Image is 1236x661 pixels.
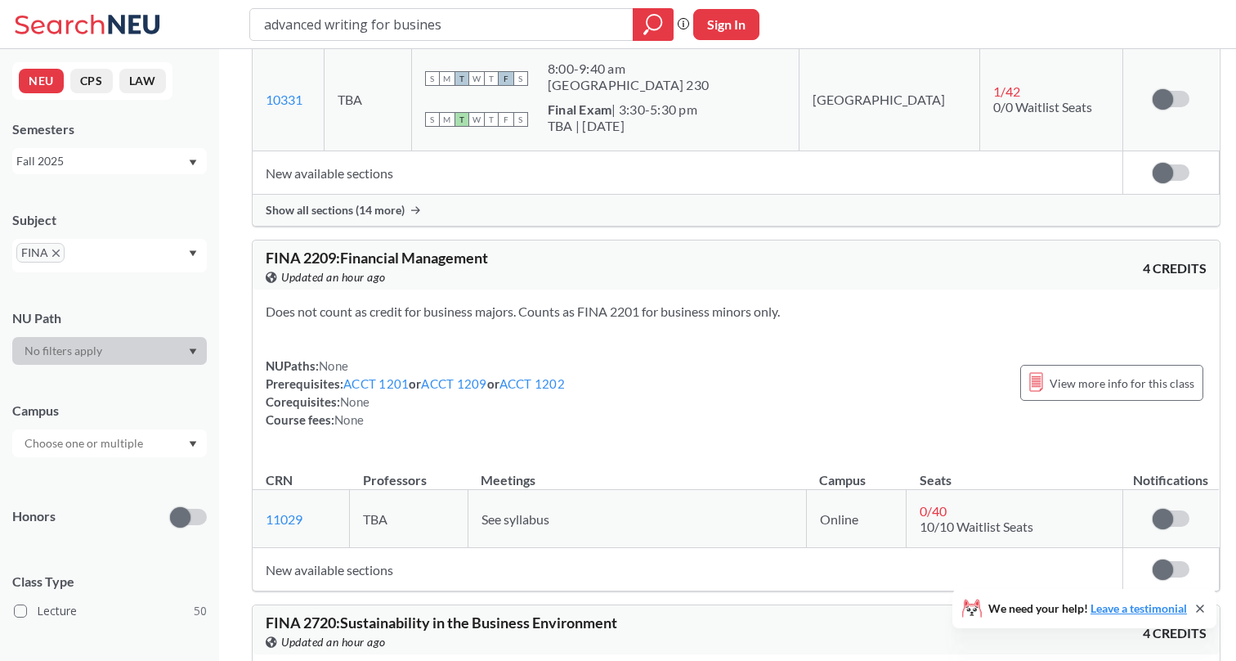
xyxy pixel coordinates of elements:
div: [GEOGRAPHIC_DATA] 230 [548,77,709,93]
span: S [513,71,528,86]
span: M [440,71,455,86]
span: T [455,112,469,127]
svg: Dropdown arrow [189,250,197,257]
a: 11029 [266,511,302,527]
span: None [319,358,348,373]
label: Lecture [14,600,207,622]
div: Campus [12,402,207,420]
span: 50 [194,602,207,620]
svg: Dropdown arrow [189,441,197,447]
button: CPS [70,69,113,93]
div: 8:00 - 9:40 am [548,61,709,77]
span: T [484,71,499,86]
span: 0/0 Waitlist Seats [993,99,1092,115]
button: Sign In [693,9,759,40]
span: S [425,112,440,127]
span: 4 CREDITS [1143,624,1207,642]
div: NU Path [12,309,207,327]
span: S [513,112,528,127]
b: Final Exam [548,101,612,117]
button: NEU [19,69,64,93]
svg: Dropdown arrow [189,348,197,355]
div: Subject [12,211,207,229]
span: See syllabus [481,511,549,527]
button: LAW [119,69,166,93]
span: Show all sections (14 more) [266,203,405,218]
span: Updated an hour ago [281,268,386,286]
a: ACCT 1202 [499,376,565,391]
span: FINA 2720 : Sustainability in the Business Environment [266,614,617,632]
div: CRN [266,471,293,489]
td: TBA [350,490,468,548]
td: TBA [325,47,412,151]
span: 10/10 Waitlist Seats [920,519,1033,534]
span: F [499,71,513,86]
span: None [340,394,369,409]
span: Updated an hour ago [281,633,386,651]
div: Fall 2025 [16,152,187,170]
span: FINA 2209 : Financial Management [266,249,488,267]
span: T [484,112,499,127]
div: Dropdown arrow [12,429,207,457]
td: New available sections [253,548,1122,591]
th: Notifications [1122,455,1219,490]
div: TBA | [DATE] [548,118,697,134]
div: Fall 2025Dropdown arrow [12,148,207,174]
a: Leave a testimonial [1090,601,1187,615]
section: Does not count as credit for business majors. Counts as FINA 2201 for business minors only. [266,303,1207,321]
svg: magnifying glass [643,13,663,36]
a: ACCT 1209 [421,376,486,391]
p: Honors [12,507,56,526]
td: Online [806,490,907,548]
div: Dropdown arrow [12,337,207,365]
td: New available sections [253,151,1122,195]
th: Campus [806,455,907,490]
span: S [425,71,440,86]
span: F [499,112,513,127]
span: View more info for this class [1050,373,1194,393]
th: Professors [350,455,468,490]
svg: Dropdown arrow [189,160,197,166]
input: Choose one or multiple [16,434,154,453]
div: FINAX to remove pillDropdown arrow [12,239,207,272]
span: FINAX to remove pill [16,243,65,263]
a: ACCT 1201 [343,376,409,391]
span: M [440,112,455,127]
span: W [469,71,484,86]
div: Semesters [12,120,207,138]
svg: X to remove pill [52,250,60,257]
div: | 3:30-5:30 pm [548,101,697,118]
span: W [469,112,484,127]
input: Class, professor, course number, "phrase" [262,11,621,38]
span: Class Type [12,573,207,591]
span: 0 / 40 [920,503,947,519]
td: [GEOGRAPHIC_DATA] [799,47,979,151]
span: 4 CREDITS [1143,259,1207,277]
a: 10331 [266,92,302,107]
span: None [334,412,364,427]
th: Seats [907,455,1122,490]
span: T [455,71,469,86]
div: NUPaths: Prerequisites: or or Corequisites: Course fees: [266,357,565,429]
div: magnifying glass [633,8,674,41]
span: We need your help! [988,603,1187,614]
div: Show all sections (14 more) [253,195,1220,226]
th: Meetings [468,455,806,490]
span: 1 / 42 [993,83,1020,99]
